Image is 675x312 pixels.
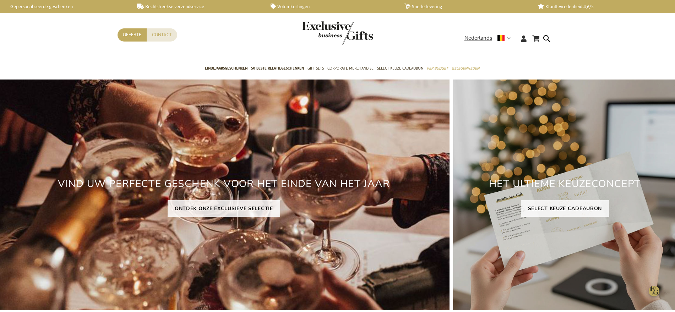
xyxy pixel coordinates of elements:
[118,28,147,42] a: Offerte
[327,65,374,72] span: Corporate Merchandise
[147,28,177,42] a: Contact
[427,65,448,72] span: Per Budget
[538,4,660,10] a: Klanttevredenheid 4,6/5
[302,21,338,45] a: store logo
[302,21,373,45] img: Exclusive Business gifts logo
[452,65,479,72] span: Gelegenheden
[205,65,247,72] span: Eindejaarsgeschenken
[168,200,280,217] a: ONTDEK ONZE EXCLUSIEVE SELECTIE
[137,4,259,10] a: Rechtstreekse verzendservice
[464,34,492,42] span: Nederlands
[521,200,609,217] a: SELECT KEUZE CADEAUBON
[4,4,126,10] a: Gepersonaliseerde geschenken
[307,65,324,72] span: Gift Sets
[251,65,304,72] span: 50 beste relatiegeschenken
[404,4,527,10] a: Snelle levering
[464,34,515,42] div: Nederlands
[271,4,393,10] a: Volumkortingen
[377,65,423,72] span: Select Keuze Cadeaubon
